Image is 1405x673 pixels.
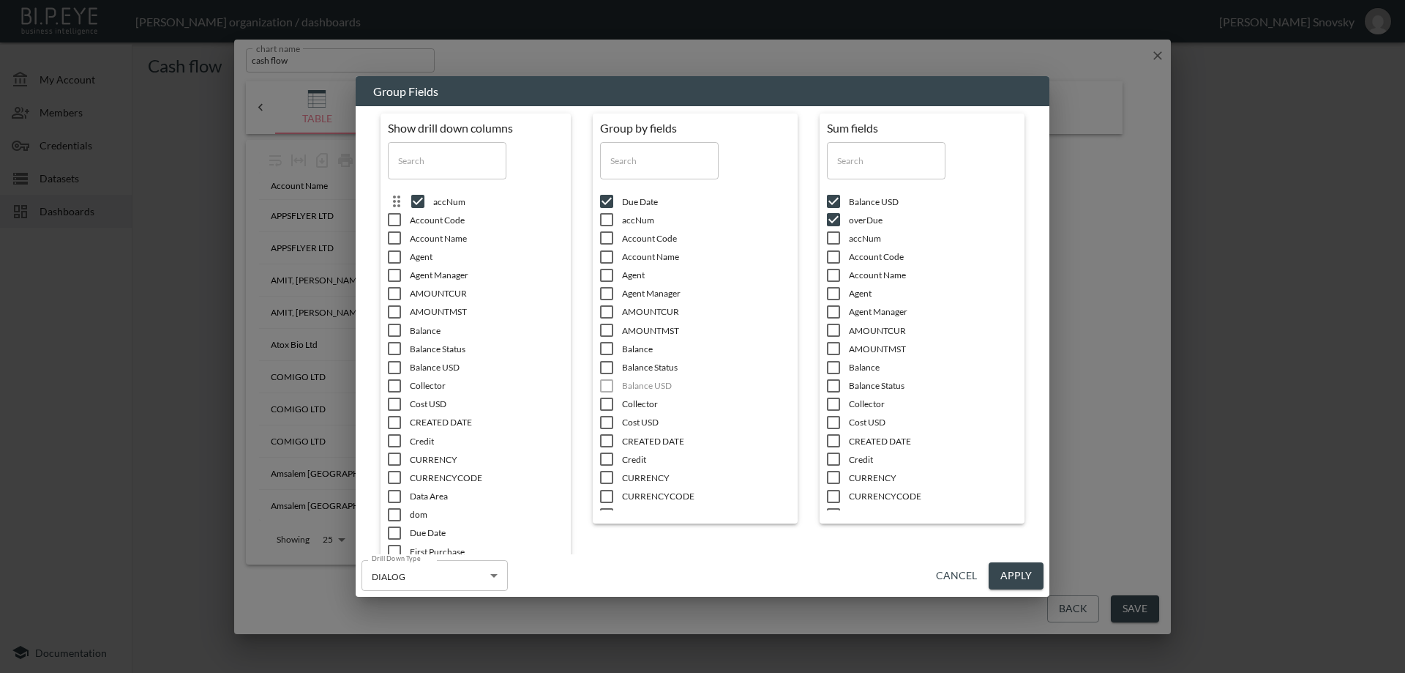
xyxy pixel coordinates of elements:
div: Credit [410,435,578,447]
div: AMOUNTCUR [849,324,1017,337]
span: First Purchase [410,546,578,558]
input: Search [388,142,506,179]
span: Balance USD [849,196,1017,208]
div: Group by fields [600,121,790,135]
span: Balance Status [849,379,1017,392]
span: CREATED DATE [622,435,790,447]
span: Data Area [849,508,1017,521]
span: CURRENCY [849,472,1017,484]
span: Agent [622,269,790,281]
span: Balance [410,324,578,337]
h2: Group Fields [356,76,1049,107]
span: Due Date [410,527,578,539]
span: CURRENCYCODE [410,472,578,484]
input: Search [600,142,719,179]
div: Balance [849,361,1017,373]
span: CURRENCY [622,472,790,484]
span: Account Code [849,250,1017,263]
div: CREATED DATE [410,416,578,428]
div: AMOUNTMST [622,324,790,337]
span: Collector [410,379,578,392]
span: CURRENCYCODE [622,490,790,502]
span: Credit [622,453,790,466]
div: Agent Manager [849,305,1017,318]
span: Account Name [849,269,1017,281]
span: accNum [622,214,790,226]
span: accNum [433,196,578,208]
span: Account Name [622,250,790,263]
span: Agent Manager [622,287,790,300]
span: AMOUNTMST [410,305,578,318]
span: overDue [849,214,1017,226]
button: Cancel [930,562,983,590]
span: AMOUNTCUR [410,287,578,300]
div: Sum fields [827,121,1017,135]
span: Collector [622,398,790,410]
span: CURRENCY [410,453,578,466]
span: Cost USD [410,398,578,410]
span: DIALOG [372,571,405,582]
div: Agent [410,250,578,263]
div: Show drill down columns [388,121,578,135]
span: Cost USD [622,416,790,428]
span: Credit [849,453,1017,466]
input: Search [827,142,945,179]
span: dom [410,508,578,521]
span: Balance USD [410,361,578,373]
span: Account Name [410,232,578,245]
span: Balance Status [410,343,578,355]
span: Account Code [622,232,790,245]
span: Data Area [410,490,578,502]
span: Balance [622,343,790,355]
span: Data Area [622,508,790,521]
span: Agent Manager [410,269,578,281]
div: Collector [849,398,1017,410]
span: accNum [849,232,1017,245]
span: Due Date [622,196,790,208]
span: Balance Status [622,361,790,373]
span: Account Code [410,214,578,226]
span: Cost USD [849,416,1017,428]
div: AMOUNTMST [849,343,1017,355]
span: AMOUNTCUR [622,305,790,318]
div: CREATED DATE [849,435,1017,447]
span: CURRENCYCODE [849,490,1017,502]
label: Drill Down Type [372,554,420,563]
span: Agent [849,287,1017,300]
